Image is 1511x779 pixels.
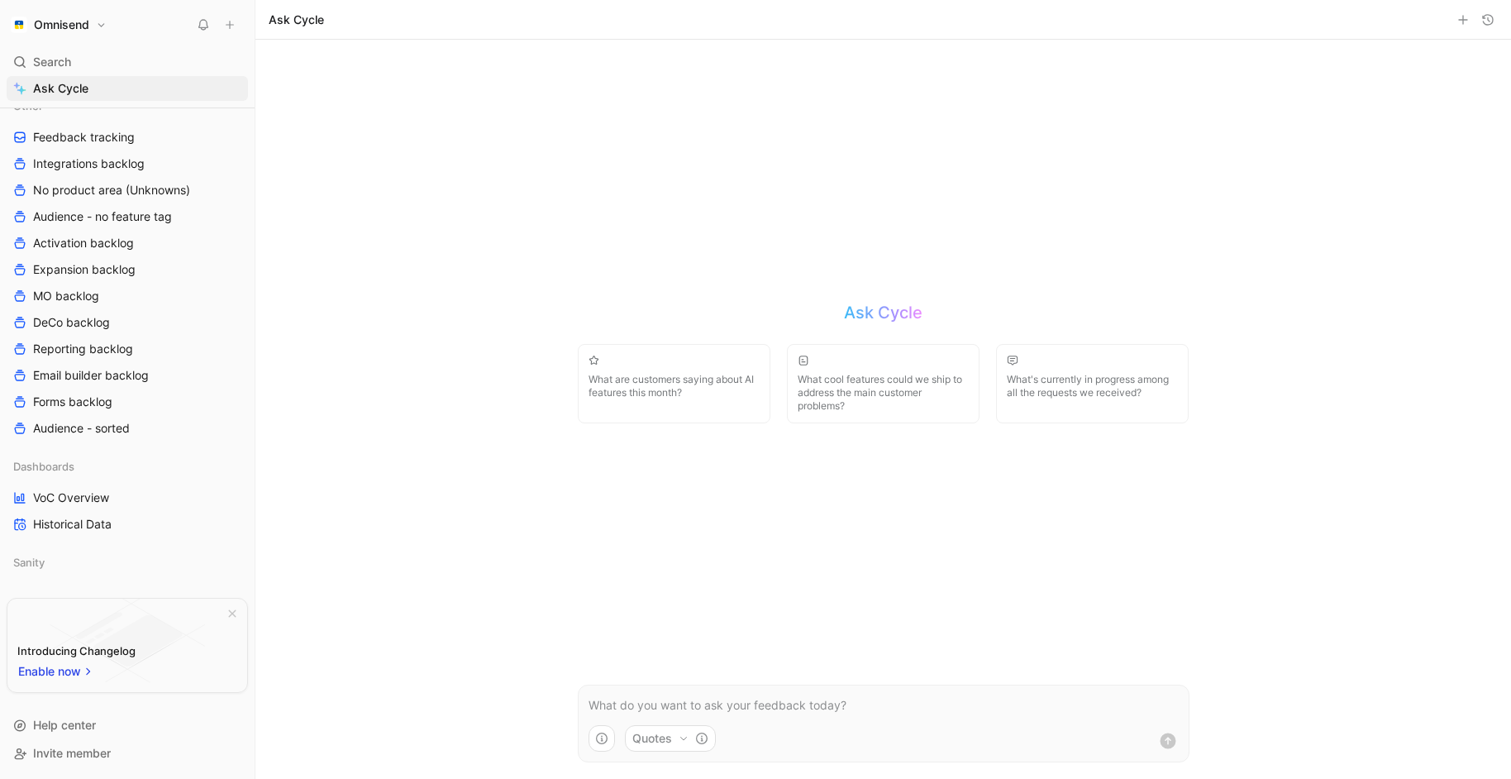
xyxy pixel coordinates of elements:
[7,13,111,36] button: OmnisendOmnisend
[7,741,248,766] div: Invite member
[7,204,248,229] a: Audience - no feature tag
[589,373,760,399] span: What are customers saying about AI features this month?
[7,363,248,388] a: Email builder backlog
[33,341,133,357] span: Reporting backlog
[7,310,248,335] a: DeCo backlog
[33,420,130,437] span: Audience - sorted
[7,151,248,176] a: Integrations backlog
[7,550,248,580] div: Sanity
[18,662,83,681] span: Enable now
[50,599,205,683] img: bg-BLZuj68n.svg
[7,416,248,441] a: Audience - sorted
[33,746,111,760] span: Invite member
[7,257,248,282] a: Expansion backlog
[33,367,149,384] span: Email builder backlog
[33,314,110,331] span: DeCo backlog
[996,344,1189,423] button: What's currently in progress among all the requests we received?
[33,182,190,198] span: No product area (Unknowns)
[798,373,969,413] span: What cool features could we ship to address the main customer problems?
[7,231,248,256] a: Activation backlog
[7,713,248,738] div: Help center
[33,718,96,732] span: Help center
[33,79,88,98] span: Ask Cycle
[269,12,324,28] h1: Ask Cycle
[33,155,145,172] span: Integrations backlog
[7,50,248,74] div: Search
[7,284,248,308] a: MO backlog
[33,235,134,251] span: Activation backlog
[34,17,89,32] h1: Omnisend
[17,641,136,661] div: Introducing Changelog
[33,129,135,146] span: Feedback tracking
[13,554,45,571] span: Sanity
[844,301,922,324] h2: Ask Cycle
[625,725,716,752] button: Quotes
[33,394,112,410] span: Forms backlog
[7,454,248,537] div: DashboardsVoC OverviewHistorical Data
[33,288,99,304] span: MO backlog
[7,485,248,510] a: VoC Overview
[33,208,172,225] span: Audience - no feature tag
[7,125,248,150] a: Feedback tracking
[7,454,248,479] div: Dashboards
[7,550,248,575] div: Sanity
[787,344,980,423] button: What cool features could we ship to address the main customer problems?
[33,52,71,72] span: Search
[7,178,248,203] a: No product area (Unknowns)
[17,661,95,682] button: Enable now
[13,458,74,475] span: Dashboards
[7,76,248,101] a: Ask Cycle
[33,261,136,278] span: Expansion backlog
[33,490,109,506] span: VoC Overview
[11,17,27,33] img: Omnisend
[7,337,248,361] a: Reporting backlog
[7,512,248,537] a: Historical Data
[1007,373,1178,399] span: What's currently in progress among all the requests we received?
[7,93,248,441] div: OtherFeedback trackingIntegrations backlogNo product area (Unknowns)Audience - no feature tagActi...
[33,516,112,533] span: Historical Data
[578,344,770,423] button: What are customers saying about AI features this month?
[7,389,248,414] a: Forms backlog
